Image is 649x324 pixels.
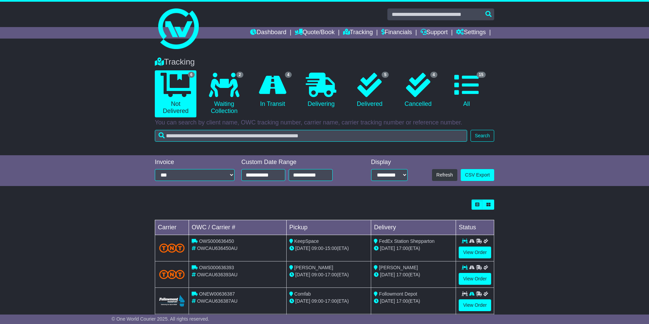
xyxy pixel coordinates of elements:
span: 09:00 [312,246,323,251]
img: Followmont_Transport.png [159,295,185,306]
div: - (ETA) [289,298,368,305]
a: Delivering [300,70,342,110]
span: [DATE] [380,272,395,277]
div: Invoice [155,159,235,166]
span: 15 [477,72,486,78]
span: OWS000636393 [199,265,234,270]
a: View Order [459,247,491,258]
div: - (ETA) [289,271,368,278]
a: View Order [459,273,491,285]
span: OWCAU636393AU [197,272,238,277]
a: 2 Waiting Collection [203,70,245,117]
a: Support [420,27,448,39]
span: 15:00 [325,246,337,251]
span: FedEx Station Shepparton [379,238,434,244]
span: 09:00 [312,298,323,304]
span: [DATE] [295,298,310,304]
a: Tracking [343,27,373,39]
a: 4 Cancelled [397,70,439,110]
div: (ETA) [374,245,453,252]
a: 4 In Transit [252,70,293,110]
div: - (ETA) [289,245,368,252]
p: You can search by client name, OWC tracking number, carrier name, carrier tracking number or refe... [155,119,494,126]
td: Pickup [286,220,371,235]
span: © One World Courier 2025. All rights reserved. [112,316,209,322]
span: 17:00 [396,246,408,251]
span: 2 [236,72,243,78]
a: CSV Export [461,169,494,181]
a: Financials [381,27,412,39]
span: [DATE] [380,246,395,251]
td: Delivery [371,220,456,235]
img: TNT_Domestic.png [159,244,185,253]
a: 5 Delivered [349,70,390,110]
span: [PERSON_NAME] [294,265,333,270]
span: 4 [430,72,437,78]
div: (ETA) [374,298,453,305]
span: 6 [188,72,195,78]
td: OWC / Carrier # [189,220,287,235]
a: Settings [456,27,486,39]
button: Search [471,130,494,142]
button: Refresh [432,169,457,181]
span: 17:00 [396,272,408,277]
img: TNT_Domestic.png [159,270,185,279]
span: Followmont Depot [379,291,417,297]
span: [DATE] [380,298,395,304]
span: 09:00 [312,272,323,277]
span: OWCAU636450AU [197,246,238,251]
span: 4 [285,72,292,78]
span: 17:00 [325,272,337,277]
td: Status [456,220,494,235]
span: Comfab [294,291,311,297]
span: 17:00 [396,298,408,304]
div: Custom Date Range [241,159,350,166]
a: Quote/Book [295,27,335,39]
span: [PERSON_NAME] [379,265,418,270]
div: Display [371,159,408,166]
div: Tracking [151,57,498,67]
span: OWCAU636387AU [197,298,238,304]
span: KeepSpace [294,238,319,244]
td: Carrier [155,220,189,235]
a: Dashboard [250,27,286,39]
div: (ETA) [374,271,453,278]
a: 6 Not Delivered [155,70,196,117]
span: 17:00 [325,298,337,304]
span: 5 [382,72,389,78]
a: View Order [459,299,491,311]
span: OWS000636450 [199,238,234,244]
span: [DATE] [295,246,310,251]
a: 15 All [446,70,487,110]
span: [DATE] [295,272,310,277]
span: ONEW00636387 [199,291,235,297]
